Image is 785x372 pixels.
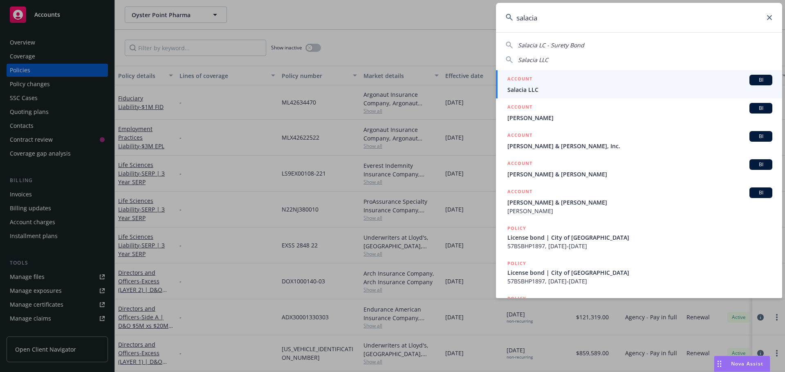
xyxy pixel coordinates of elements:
span: [PERSON_NAME] & [PERSON_NAME] [507,170,772,178]
a: ACCOUNTBI[PERSON_NAME] & [PERSON_NAME] [496,155,782,183]
a: POLICY [496,290,782,325]
h5: ACCOUNT [507,103,532,113]
h5: POLICY [507,294,526,303]
h5: ACCOUNT [507,131,532,141]
span: BI [753,189,769,196]
span: [PERSON_NAME] [507,207,772,215]
a: ACCOUNTBISalacia LLC [496,70,782,98]
input: Search... [496,3,782,32]
a: ACCOUNTBI[PERSON_NAME] & [PERSON_NAME], Inc. [496,127,782,155]
span: BI [753,105,769,112]
h5: ACCOUNT [507,187,532,197]
span: BI [753,76,769,84]
span: 57BSBHP1897, [DATE]-[DATE] [507,277,772,285]
span: BI [753,161,769,168]
span: License bond | City of [GEOGRAPHIC_DATA] [507,268,772,277]
button: Nova Assist [714,356,770,372]
span: License bond | City of [GEOGRAPHIC_DATA] [507,233,772,242]
span: Salacia LC - Surety Bond [518,41,584,49]
div: Drag to move [714,356,724,372]
h5: ACCOUNT [507,159,532,169]
span: Salacia LLC [507,85,772,94]
a: ACCOUNTBI[PERSON_NAME] & [PERSON_NAME][PERSON_NAME] [496,183,782,220]
span: Salacia LLC [518,56,548,64]
span: [PERSON_NAME] [507,114,772,122]
a: POLICYLicense bond | City of [GEOGRAPHIC_DATA]57BSBHP1897, [DATE]-[DATE] [496,220,782,255]
h5: ACCOUNT [507,75,532,85]
span: 57BSBHP1897, [DATE]-[DATE] [507,242,772,250]
a: ACCOUNTBI[PERSON_NAME] [496,98,782,127]
span: [PERSON_NAME] & [PERSON_NAME] [507,198,772,207]
a: POLICYLicense bond | City of [GEOGRAPHIC_DATA]57BSBHP1897, [DATE]-[DATE] [496,255,782,290]
span: [PERSON_NAME] & [PERSON_NAME], Inc. [507,142,772,150]
span: Nova Assist [731,360,763,367]
h5: POLICY [507,224,526,232]
span: BI [753,133,769,140]
h5: POLICY [507,259,526,267]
